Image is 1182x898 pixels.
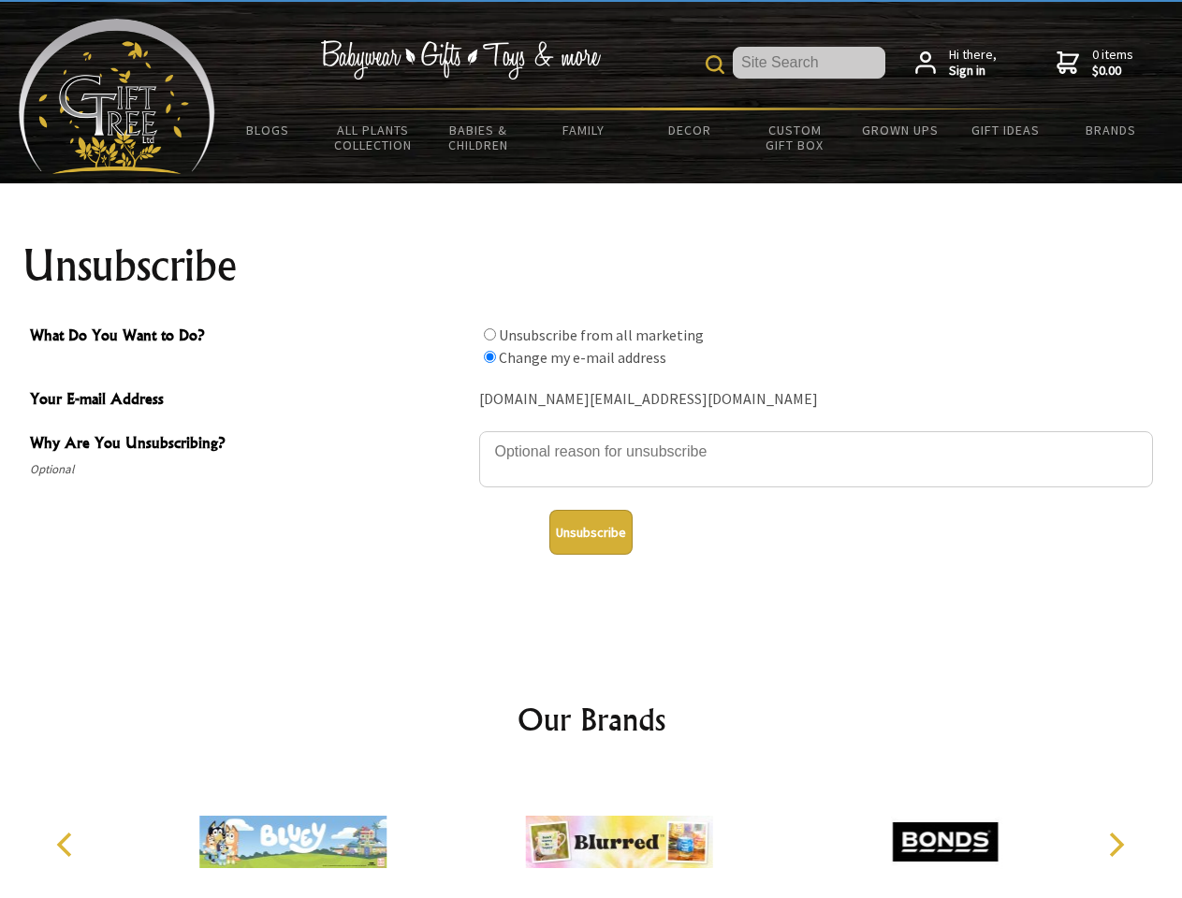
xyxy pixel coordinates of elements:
img: Babyware - Gifts - Toys and more... [19,19,215,174]
label: Unsubscribe from all marketing [499,326,704,344]
span: What Do You Want to Do? [30,324,470,351]
a: Decor [636,110,742,150]
span: Why Are You Unsubscribing? [30,431,470,458]
a: Gift Ideas [953,110,1058,150]
a: BLOGS [215,110,321,150]
img: Babywear - Gifts - Toys & more [320,40,601,80]
strong: $0.00 [1092,63,1133,80]
a: Family [532,110,637,150]
h2: Our Brands [37,697,1146,742]
div: [DOMAIN_NAME][EMAIL_ADDRESS][DOMAIN_NAME] [479,385,1153,414]
strong: Sign in [949,63,997,80]
a: 0 items$0.00 [1057,47,1133,80]
button: Next [1095,824,1136,865]
input: What Do You Want to Do? [484,328,496,340]
button: Unsubscribe [549,510,633,555]
span: Hi there, [949,47,997,80]
span: Optional [30,458,470,481]
textarea: Why Are You Unsubscribing? [479,431,1153,487]
a: Babies & Children [426,110,532,165]
a: Custom Gift Box [742,110,848,165]
span: Your E-mail Address [30,387,470,414]
a: Hi there,Sign in [915,47,997,80]
a: All Plants Collection [321,110,427,165]
input: What Do You Want to Do? [484,351,496,363]
img: product search [706,55,724,74]
input: Site Search [733,47,885,79]
span: 0 items [1092,46,1133,80]
button: Previous [47,824,88,865]
a: Brands [1058,110,1164,150]
a: Grown Ups [847,110,953,150]
label: Change my e-mail address [499,348,666,367]
h1: Unsubscribe [22,243,1160,288]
